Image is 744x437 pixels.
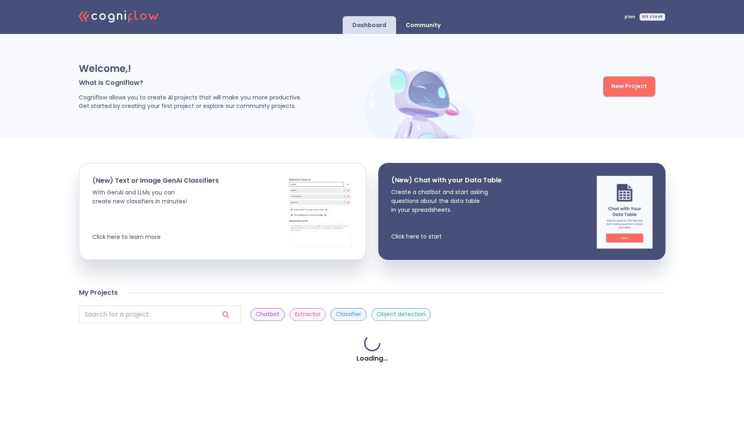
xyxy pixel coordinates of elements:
[79,93,362,110] p: Cogniflow allows you to create AI projects that will make you more productive. Get started by cre...
[256,310,280,318] p: Chatbot
[356,355,388,363] h4: Loading...
[640,13,665,21] div: SEE USAGE
[79,289,118,297] h4: My Projects
[79,78,362,87] p: What is Cogniflow?
[603,76,655,96] button: New Project
[92,176,219,185] p: (New) Text or Image GenAI Classifiers
[611,81,647,91] span: New Project
[295,310,320,318] p: Extractor
[92,188,219,241] p: With GenAI and LLMs you can create new classifiers in minutes! Click here to learn more
[336,310,361,318] p: Classifier
[391,188,502,241] p: Create a chatbot and start asking questions about the data table in your spreadsheets. Click here...
[288,176,353,249] img: cards stack img
[406,21,441,29] p: Community
[377,310,426,318] p: Object detection
[597,176,653,249] img: chat img
[352,21,386,29] p: Dashboard
[79,62,362,75] p: Welcome, !
[625,15,635,19] span: plan
[362,62,479,139] img: header robot
[391,176,502,184] p: (New) Chat with your Data Table
[79,306,212,323] input: search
